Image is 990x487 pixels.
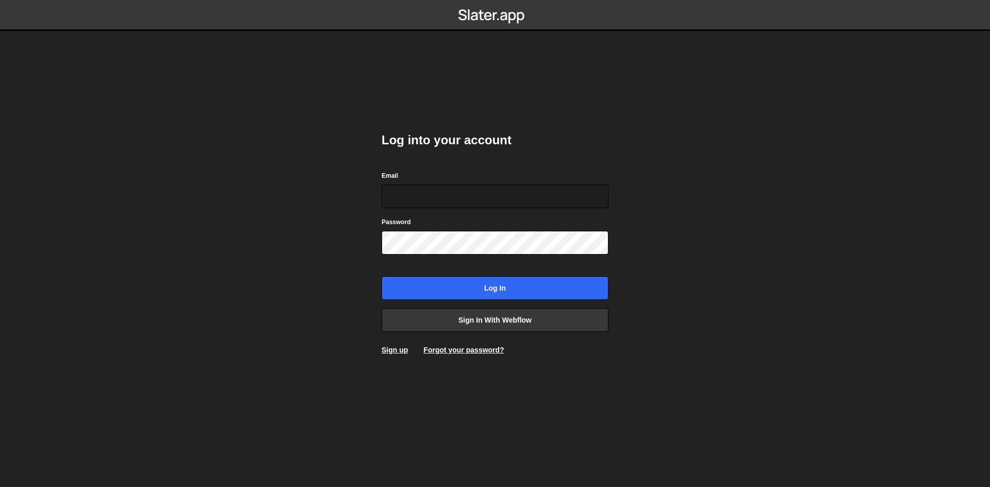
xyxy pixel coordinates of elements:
[423,346,504,354] a: Forgot your password?
[382,308,608,332] a: Sign in with Webflow
[382,171,398,181] label: Email
[382,132,608,148] h2: Log into your account
[382,217,411,227] label: Password
[382,276,608,300] input: Log in
[382,346,408,354] a: Sign up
